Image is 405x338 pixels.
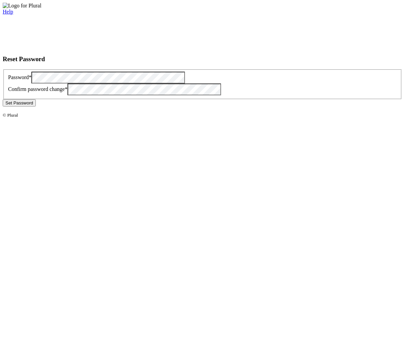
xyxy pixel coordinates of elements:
a: Help [3,9,13,15]
label: Password [8,74,31,80]
h3: Reset Password [3,55,402,63]
small: © Plural [3,113,18,118]
button: Set Password [3,99,36,106]
img: Logo for Plural [3,3,42,9]
label: Confirm password change [8,86,67,92]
